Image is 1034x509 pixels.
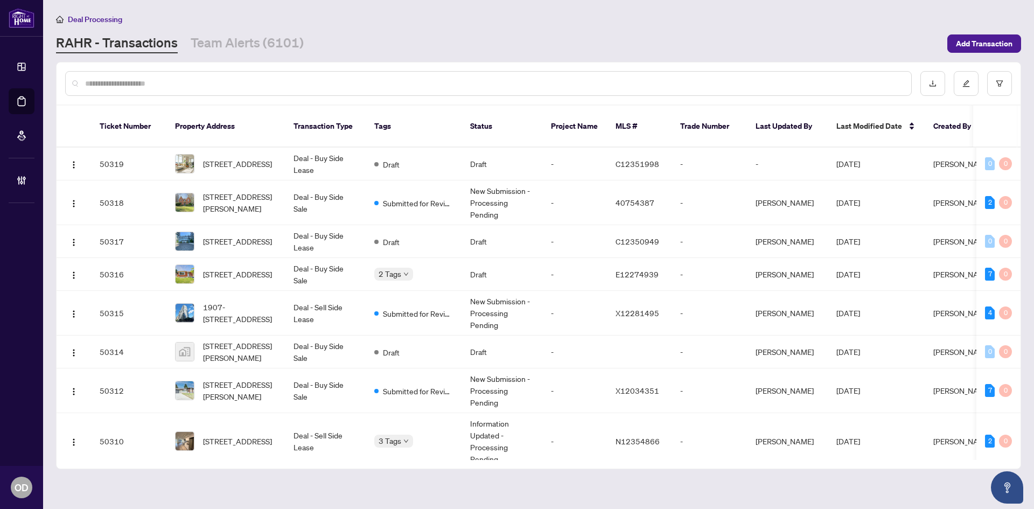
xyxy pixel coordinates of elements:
[285,336,366,368] td: Deal - Buy Side Sale
[176,432,194,450] img: thumbnail-img
[203,158,272,170] span: [STREET_ADDRESS]
[65,266,82,283] button: Logo
[836,236,860,246] span: [DATE]
[991,471,1023,504] button: Open asap
[999,435,1012,448] div: 0
[285,291,366,336] td: Deal - Sell Side Lease
[933,436,991,446] span: [PERSON_NAME]
[672,336,747,368] td: -
[69,199,78,208] img: Logo
[176,193,194,212] img: thumbnail-img
[542,413,607,470] td: -
[672,258,747,291] td: -
[747,148,828,180] td: -
[933,308,991,318] span: [PERSON_NAME]
[747,336,828,368] td: [PERSON_NAME]
[15,480,29,495] span: OD
[985,196,995,209] div: 2
[69,348,78,357] img: Logo
[462,180,542,225] td: New Submission - Processing Pending
[933,269,991,279] span: [PERSON_NAME]
[191,34,304,53] a: Team Alerts (6101)
[836,386,860,395] span: [DATE]
[68,15,122,24] span: Deal Processing
[672,148,747,180] td: -
[91,291,166,336] td: 50315
[999,306,1012,319] div: 0
[542,180,607,225] td: -
[176,304,194,322] img: thumbnail-img
[285,413,366,470] td: Deal - Sell Side Lease
[69,161,78,169] img: Logo
[836,347,860,357] span: [DATE]
[954,71,979,96] button: edit
[176,232,194,250] img: thumbnail-img
[176,265,194,283] img: thumbnail-img
[672,225,747,258] td: -
[933,347,991,357] span: [PERSON_NAME]
[616,159,659,169] span: C12351998
[836,308,860,318] span: [DATE]
[91,258,166,291] td: 50316
[65,343,82,360] button: Logo
[920,71,945,96] button: download
[956,35,1012,52] span: Add Transaction
[462,258,542,291] td: Draft
[985,384,995,397] div: 7
[985,235,995,248] div: 0
[933,198,991,207] span: [PERSON_NAME]
[836,198,860,207] span: [DATE]
[933,159,991,169] span: [PERSON_NAME]
[999,345,1012,358] div: 0
[285,225,366,258] td: Deal - Buy Side Lease
[542,368,607,413] td: -
[996,80,1003,87] span: filter
[176,155,194,173] img: thumbnail-img
[285,180,366,225] td: Deal - Buy Side Sale
[462,413,542,470] td: Information Updated - Processing Pending
[462,106,542,148] th: Status
[836,120,902,132] span: Last Modified Date
[999,196,1012,209] div: 0
[203,435,272,447] span: [STREET_ADDRESS]
[925,106,989,148] th: Created By
[383,158,400,170] span: Draft
[616,198,654,207] span: 40754387
[91,180,166,225] td: 50318
[65,433,82,450] button: Logo
[747,225,828,258] td: [PERSON_NAME]
[542,148,607,180] td: -
[69,438,78,447] img: Logo
[616,269,659,279] span: E12274939
[403,271,409,277] span: down
[542,336,607,368] td: -
[672,368,747,413] td: -
[403,438,409,444] span: down
[933,386,991,395] span: [PERSON_NAME]
[9,8,34,28] img: logo
[56,34,178,53] a: RAHR - Transactions
[999,157,1012,170] div: 0
[285,106,366,148] th: Transaction Type
[69,238,78,247] img: Logo
[462,148,542,180] td: Draft
[542,106,607,148] th: Project Name
[462,336,542,368] td: Draft
[91,148,166,180] td: 50319
[176,343,194,361] img: thumbnail-img
[616,386,659,395] span: X12034351
[91,368,166,413] td: 50312
[383,236,400,248] span: Draft
[383,197,453,209] span: Submitted for Review
[985,345,995,358] div: 0
[203,191,276,214] span: [STREET_ADDRESS][PERSON_NAME]
[999,235,1012,248] div: 0
[747,291,828,336] td: [PERSON_NAME]
[203,268,272,280] span: [STREET_ADDRESS]
[933,236,991,246] span: [PERSON_NAME]
[69,310,78,318] img: Logo
[999,268,1012,281] div: 0
[462,225,542,258] td: Draft
[836,159,860,169] span: [DATE]
[462,291,542,336] td: New Submission - Processing Pending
